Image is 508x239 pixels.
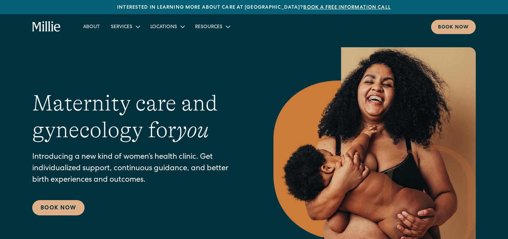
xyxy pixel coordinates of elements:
div: Locations [150,24,177,31]
a: About [78,21,105,32]
a: Book a free information call [303,5,391,10]
a: home [32,21,61,32]
div: Locations [145,21,190,32]
div: Book now [438,24,469,31]
div: Services [111,24,132,31]
div: Resources [190,21,235,32]
a: Book now [431,20,476,34]
a: Book Now [32,200,85,215]
div: Resources [195,24,222,31]
div: Services [105,21,145,32]
em: you [176,117,209,142]
p: Introducing a new kind of women’s health clinic. Get individualized support, continuous guidance,... [32,152,246,186]
h1: Maternity care and gynecology for [32,90,246,143]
